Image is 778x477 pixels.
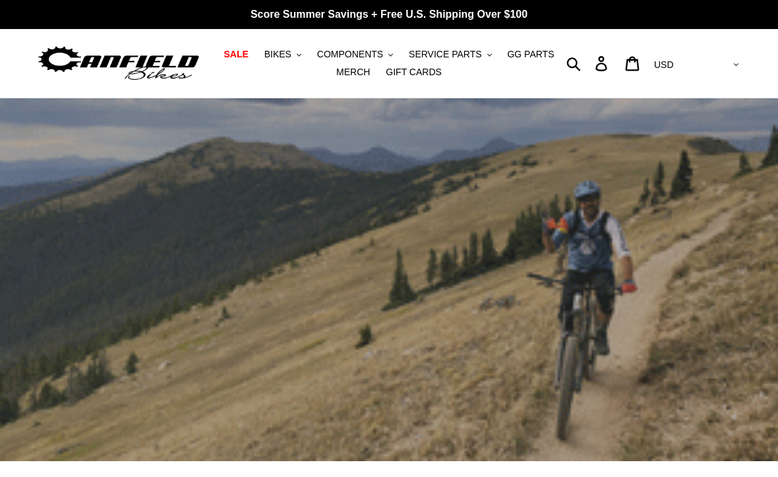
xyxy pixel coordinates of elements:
button: COMPONENTS [311,46,400,63]
span: BIKES [264,49,291,60]
a: GG PARTS [500,46,560,63]
span: SERVICE PARTS [409,49,481,60]
img: Canfield Bikes [36,43,201,84]
span: COMPONENTS [317,49,383,60]
a: MERCH [330,63,376,81]
a: SALE [217,46,254,63]
span: SALE [224,49,248,60]
button: BIKES [258,46,308,63]
a: GIFT CARDS [379,63,448,81]
button: SERVICE PARTS [402,46,498,63]
span: GIFT CARDS [386,67,442,78]
span: GG PARTS [507,49,554,60]
span: MERCH [336,67,370,78]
